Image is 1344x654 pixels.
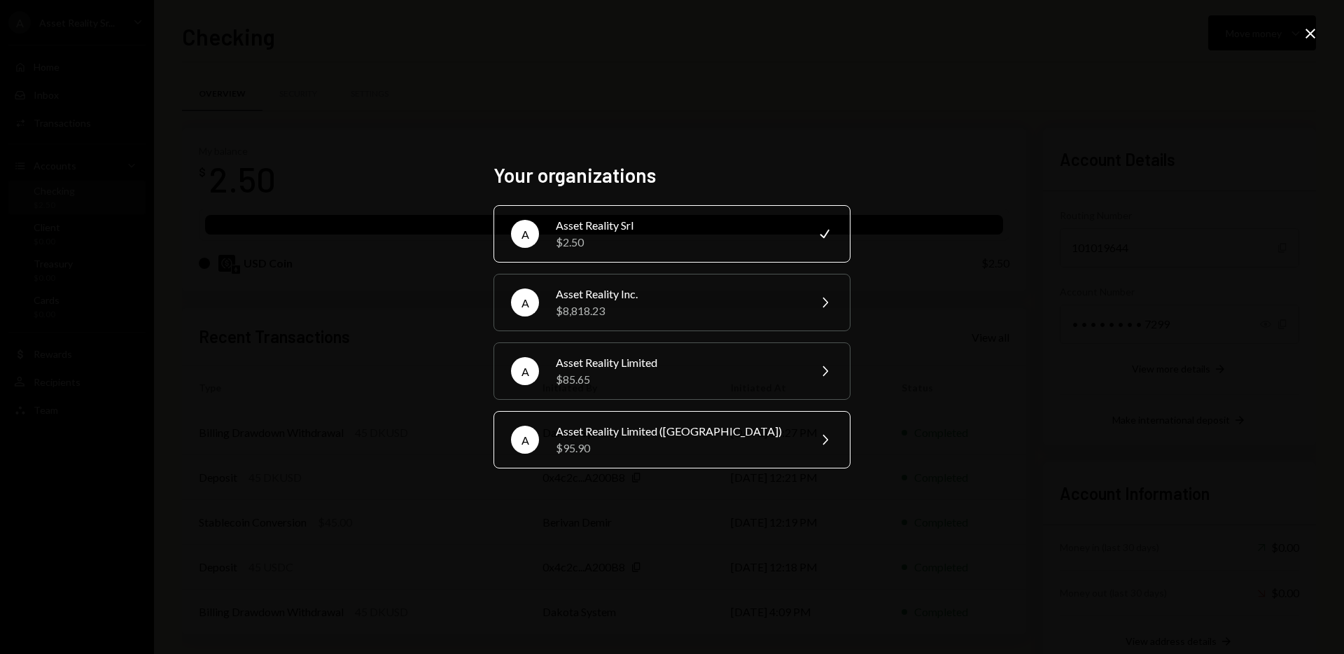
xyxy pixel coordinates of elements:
[493,274,850,331] button: AAsset Reality Inc.$8,818.23
[493,342,850,400] button: AAsset Reality Limited$85.65
[493,162,850,189] h2: Your organizations
[511,288,539,316] div: A
[511,426,539,454] div: A
[556,440,799,457] div: $95.90
[556,302,799,319] div: $8,818.23
[493,205,850,263] button: AAsset Reality Srl$2.50
[493,411,850,468] button: AAsset Reality Limited ([GEOGRAPHIC_DATA])$95.90
[556,217,799,234] div: Asset Reality Srl
[556,371,799,388] div: $85.65
[556,286,799,302] div: Asset Reality Inc.
[556,423,799,440] div: Asset Reality Limited ([GEOGRAPHIC_DATA])
[556,234,799,251] div: $2.50
[511,220,539,248] div: A
[556,354,799,371] div: Asset Reality Limited
[511,357,539,385] div: A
